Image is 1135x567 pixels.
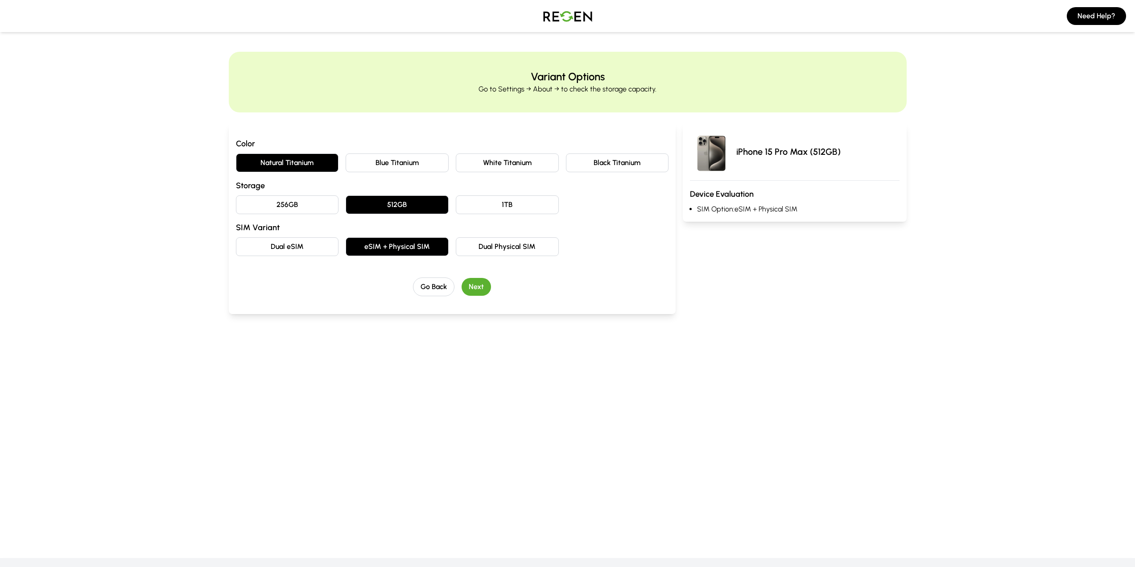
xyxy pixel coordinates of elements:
button: Dual Physical SIM [456,237,559,256]
img: Logo [537,4,599,29]
button: Natural Titanium [236,153,339,172]
h3: Color [236,137,669,150]
button: Go Back [413,277,454,296]
button: eSIM + Physical SIM [346,237,449,256]
button: 256GB [236,195,339,214]
button: Next [462,278,491,296]
img: iPhone 15 Pro Max [690,130,733,173]
button: White Titanium [456,153,559,172]
h3: SIM Variant [236,221,669,234]
button: 512GB [346,195,449,214]
button: Dual eSIM [236,237,339,256]
button: Black Titanium [566,153,669,172]
p: iPhone 15 Pro Max (512GB) [736,145,841,158]
button: Need Help? [1067,7,1126,25]
h3: Device Evaluation [690,188,899,200]
li: SIM Option: eSIM + Physical SIM [697,204,899,215]
h3: Storage [236,179,669,192]
h2: Variant Options [531,70,605,84]
button: 1TB [456,195,559,214]
button: Blue Titanium [346,153,449,172]
p: Go to Settings → About → to check the storage capacity. [479,84,656,95]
